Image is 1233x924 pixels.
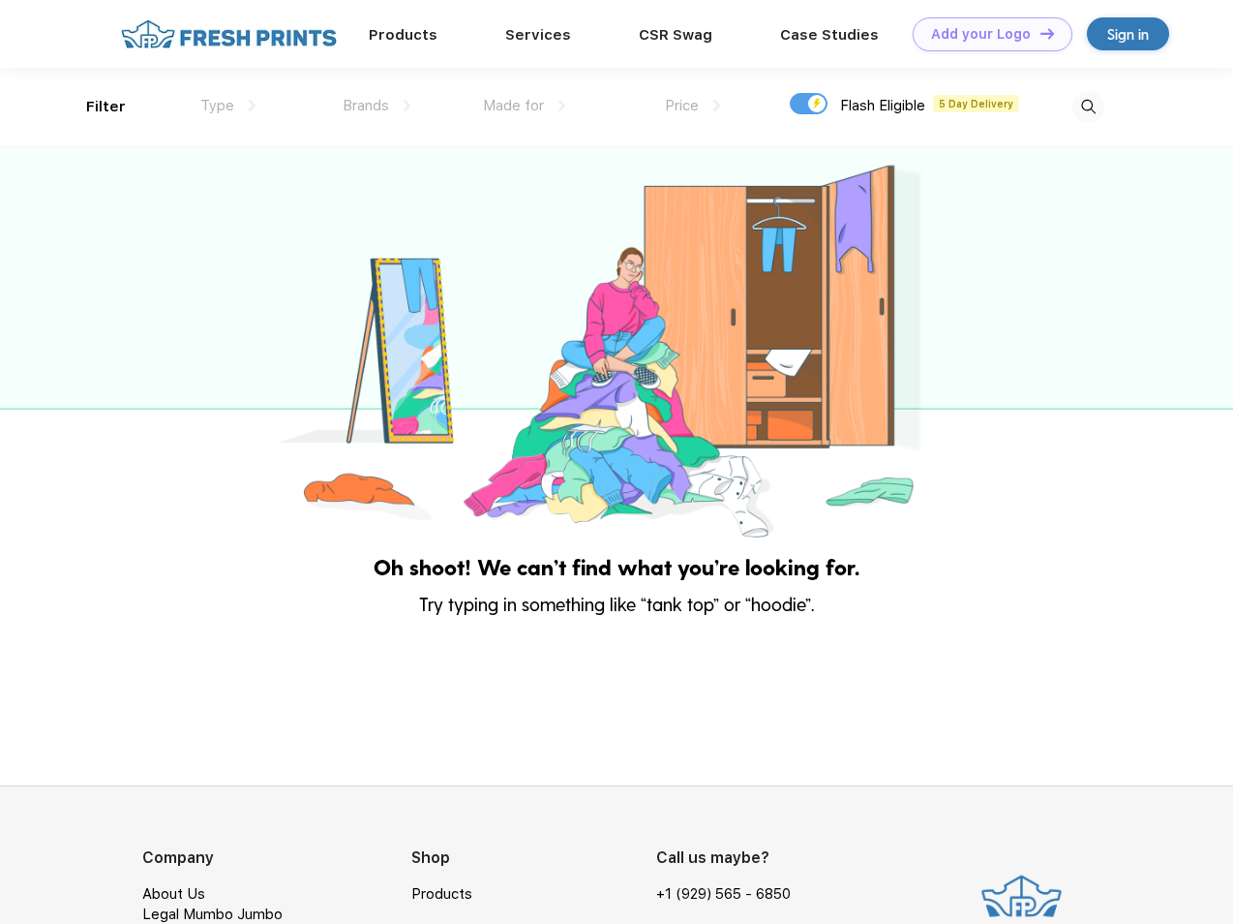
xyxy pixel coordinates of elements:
span: Brands [343,97,389,114]
img: DT [1040,28,1054,39]
a: CSR Swag [639,26,712,44]
img: dropdown.png [713,100,720,111]
span: Price [665,97,699,114]
img: dropdown.png [558,100,565,111]
a: About Us [142,885,205,903]
a: Services [505,26,571,44]
span: Type [200,97,234,114]
div: Sign in [1107,23,1149,46]
a: Products [369,26,437,44]
div: Shop [411,847,656,870]
div: Add your Logo [931,26,1031,43]
span: 5 Day Delivery [933,95,1019,112]
img: dropdown.png [249,100,256,111]
span: Made for [483,97,544,114]
img: dropdown.png [404,100,410,111]
a: +1 (929) 565 - 6850 [656,884,791,905]
span: Flash Eligible [840,97,925,114]
div: Company [142,847,411,870]
a: Products [411,885,472,903]
img: desktop_search.svg [1072,91,1104,123]
a: Sign in [1087,17,1169,50]
img: fo%20logo%202.webp [115,17,343,51]
a: Legal Mumbo Jumbo [142,906,283,923]
div: Call us maybe? [656,847,803,870]
div: Filter [86,96,126,118]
